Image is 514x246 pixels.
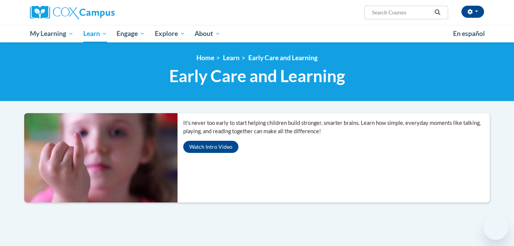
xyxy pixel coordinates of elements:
[432,8,443,17] button: Search
[83,29,107,38] span: Learn
[30,29,73,38] span: My Learning
[112,25,150,42] a: Engage
[78,25,112,42] a: Learn
[30,6,115,19] img: Cox Campus
[453,30,485,37] span: En español
[484,216,508,240] iframe: Button to launch messaging window
[169,66,345,86] span: Early Care and Learning
[150,25,190,42] a: Explore
[25,25,78,42] a: My Learning
[448,26,490,42] a: En español
[155,29,185,38] span: Explore
[195,29,220,38] span: About
[248,54,318,62] a: Early Care and Learning
[117,29,145,38] span: Engage
[196,54,214,62] a: Home
[371,8,432,17] input: Search Courses
[190,25,226,42] a: About
[183,119,490,135] p: It’s never too early to start helping children build stronger, smarter brains. Learn how simple, ...
[461,6,484,18] button: Account Settings
[183,141,238,153] button: Watch Intro Video
[19,25,495,42] div: Main menu
[223,54,240,62] a: Learn
[30,6,174,19] a: Cox Campus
